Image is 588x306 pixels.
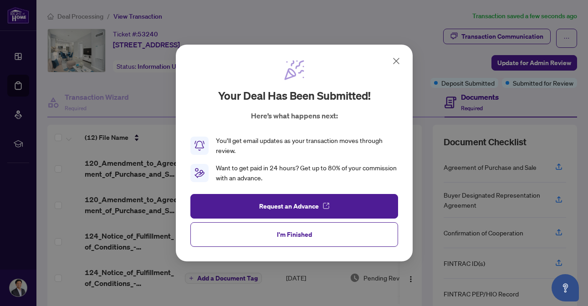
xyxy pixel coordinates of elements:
p: Here’s what happens next: [251,110,337,121]
span: I'm Finished [276,227,312,242]
div: You’ll get email updates as your transaction moves through review. [216,136,398,156]
button: Request an Advance [190,194,398,219]
button: I'm Finished [190,222,398,247]
button: Open asap [552,274,579,301]
div: Want to get paid in 24 hours? Get up to 80% of your commission with an advance. [216,163,398,183]
h2: Your deal has been submitted! [218,88,370,103]
span: Request an Advance [259,199,318,214]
